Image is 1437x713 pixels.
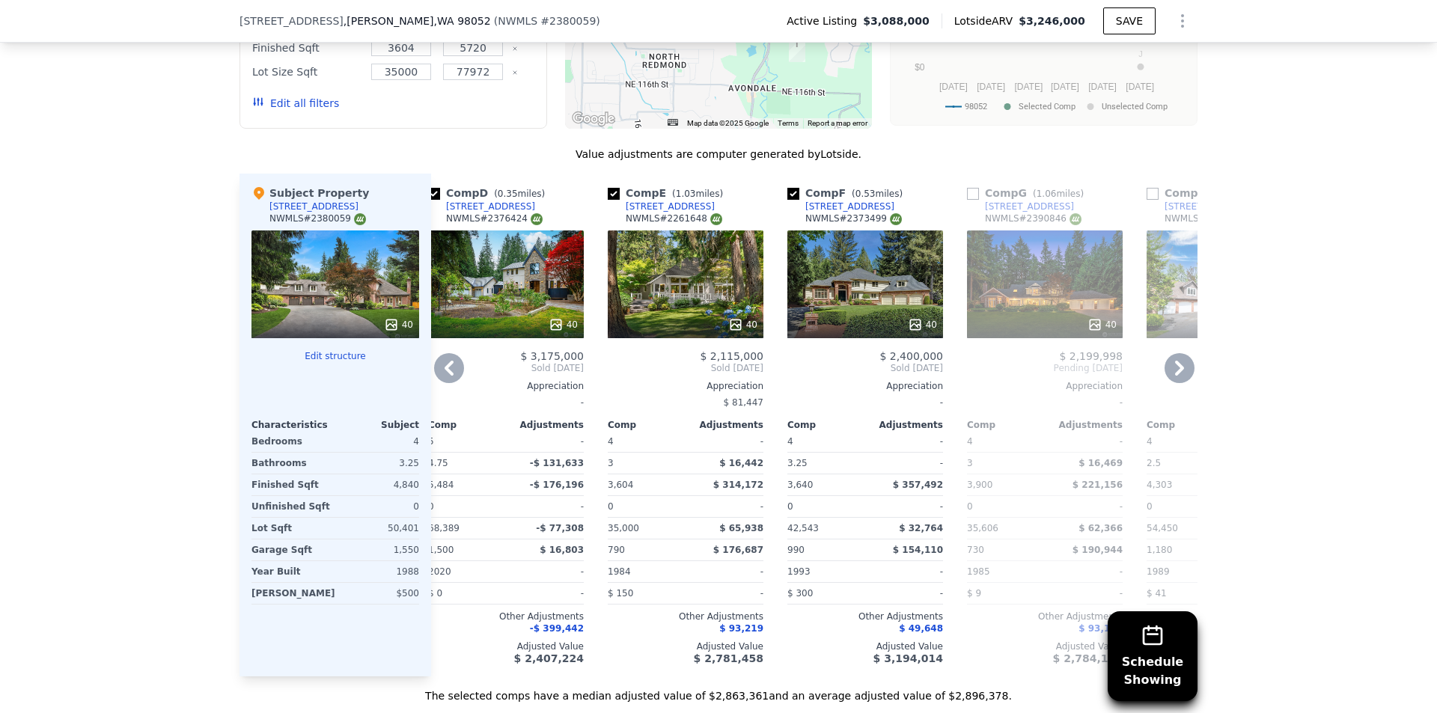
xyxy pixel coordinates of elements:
[428,523,460,533] span: 68,389
[269,201,359,212] div: [STREET_ADDRESS]
[1147,436,1153,447] span: 4
[1147,392,1302,413] div: -
[569,109,618,129] img: Google
[689,431,763,452] div: -
[434,15,491,27] span: , WA 98052
[536,523,584,533] span: -$ 77,308
[873,652,943,664] span: $ 3,194,014
[868,561,943,582] div: -
[1073,480,1123,490] span: $ 221,156
[899,523,943,533] span: $ 32,764
[787,380,943,392] div: Appreciation
[251,350,419,362] button: Edit structure
[789,37,805,62] div: 12101 194th Ave NE
[787,453,862,474] div: 3.25
[338,561,419,582] div: 1988
[1045,419,1123,431] div: Adjustments
[251,561,332,582] div: Year Built
[251,518,332,539] div: Lot Sqft
[967,362,1123,374] span: Pending [DATE]
[719,458,763,468] span: $ 16,442
[1147,186,1269,201] div: Comp H
[967,561,1042,582] div: 1985
[239,13,344,28] span: [STREET_ADDRESS]
[787,480,813,490] span: 3,640
[1053,652,1123,664] span: $ 2,784,103
[239,147,1197,162] div: Value adjustments are computer generated by Lotside .
[1073,545,1123,555] span: $ 190,944
[251,453,332,474] div: Bathrooms
[1014,82,1043,92] text: [DATE]
[689,561,763,582] div: -
[428,201,535,212] a: [STREET_ADDRESS]
[939,82,968,92] text: [DATE]
[719,523,763,533] span: $ 65,938
[1126,82,1154,92] text: [DATE]
[899,623,943,634] span: $ 49,648
[251,539,332,560] div: Garage Sqft
[514,652,584,664] span: $ 2,407,224
[338,518,419,539] div: 50,401
[428,419,506,431] div: Comp
[428,561,503,582] div: 2020
[530,623,584,634] span: -$ 399,442
[676,189,696,199] span: 1.03
[1147,611,1302,622] div: Other Adjustments
[787,640,943,652] div: Adjusted Value
[428,588,442,599] span: $ 0
[428,380,584,392] div: Appreciation
[608,436,614,447] span: 4
[666,189,729,199] span: ( miles)
[1147,561,1221,582] div: 1989
[549,317,578,332] div: 40
[608,561,683,582] div: 1984
[540,15,596,27] span: # 2380059
[1078,523,1123,533] span: $ 62,366
[879,350,943,362] span: $ 2,400,000
[1048,561,1123,582] div: -
[1168,6,1197,36] button: Show Options
[251,474,332,495] div: Finished Sqft
[1103,7,1156,34] button: SAVE
[787,436,793,447] span: 4
[608,201,715,212] a: [STREET_ADDRESS]
[787,588,813,599] span: $ 300
[608,501,614,512] span: 0
[893,545,943,555] span: $ 154,110
[251,496,332,517] div: Unfinished Sqft
[626,201,715,212] div: [STREET_ADDRESS]
[1147,362,1302,374] span: Active Listing [DATE]
[985,201,1074,212] div: [STREET_ADDRESS]
[428,453,503,474] div: 4.75
[1088,82,1117,92] text: [DATE]
[1087,317,1117,332] div: 40
[509,583,584,604] div: -
[965,102,987,111] text: 98052
[1078,623,1123,634] span: $ 93,170
[1048,431,1123,452] div: -
[787,611,943,622] div: Other Adjustments
[787,523,819,533] span: 42,543
[608,588,633,599] span: $ 150
[446,201,535,212] div: [STREET_ADDRESS]
[967,640,1123,652] div: Adjusted Value
[1147,453,1221,474] div: 2.5
[713,480,763,490] span: $ 314,172
[1019,102,1076,111] text: Selected Comp
[608,480,633,490] span: 3,604
[428,501,434,512] span: 0
[1165,201,1254,212] div: [STREET_ADDRESS]
[985,212,1081,225] div: NWMLS # 2390846
[778,119,799,127] a: Terms (opens in new tab)
[787,419,865,431] div: Comp
[428,611,584,622] div: Other Adjustments
[338,496,419,517] div: 0
[1051,82,1079,92] text: [DATE]
[338,539,419,560] div: 1,550
[1165,212,1261,225] div: NWMLS # 2394557
[341,583,419,604] div: $500
[954,13,1019,28] span: Lotside ARV
[868,583,943,604] div: -
[724,397,763,408] span: $ 81,447
[428,436,434,447] span: 5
